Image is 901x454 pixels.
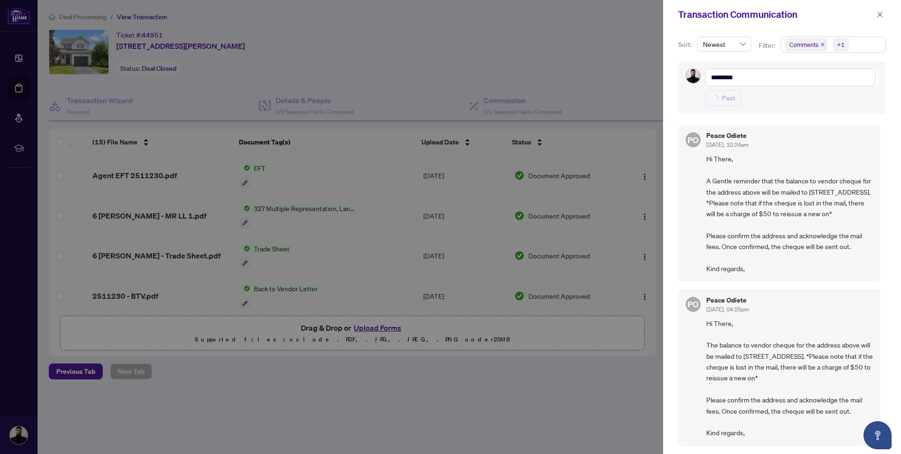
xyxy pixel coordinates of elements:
p: Sort: [678,39,694,50]
h5: Peace Odiete [706,132,748,139]
span: Newest [703,37,746,51]
span: close [877,11,883,18]
div: +1 [837,40,845,49]
span: Hi There, A Gentle reminder that the balance to vendor cheque for the address above will be maile... [706,153,873,274]
span: [DATE], 04:25pm [706,306,749,313]
p: Filter: [759,40,777,51]
span: Comments [785,38,827,51]
div: Transaction Communication [678,8,874,22]
h5: Peace Odiete [706,297,749,303]
button: Post [705,90,741,106]
span: Comments [789,40,818,49]
img: Profile Icon [686,69,700,83]
button: Open asap [863,421,892,449]
span: [DATE], 10:24am [706,141,748,148]
span: PO [687,134,698,146]
span: Hi There, The balance to vendor cheque for the address above will be mailed to [STREET_ADDRESS]. ... [706,318,873,439]
span: close [820,42,825,47]
span: PO [687,298,698,310]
